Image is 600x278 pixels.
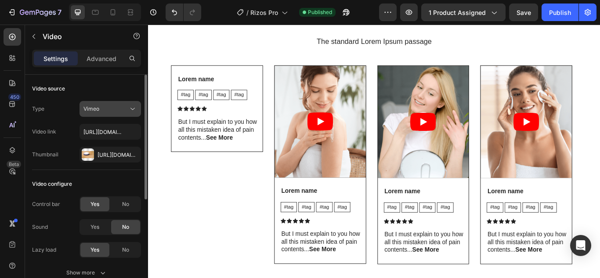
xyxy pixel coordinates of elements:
span: No [122,246,129,254]
div: Video link [32,128,56,136]
p: But I must explain to you how all this mistaken idea of pain contents... [155,240,253,267]
p: #tag [58,78,69,86]
button: 1 product assigned [421,4,506,21]
span: Yes [90,246,99,254]
p: #tag [179,209,190,217]
div: Show more [66,268,107,277]
strong: See More [307,259,339,266]
div: Video configure [32,180,72,188]
input: Insert video url here [80,124,141,140]
p: Lorem name [275,190,373,199]
span: Published [308,8,332,16]
div: Sound [32,223,48,231]
div: 450 [8,94,21,101]
strong: See More [67,128,98,135]
button: Publish [542,4,578,21]
p: Settings [43,54,68,63]
p: Lorem name [155,190,253,199]
button: Vimeo [80,101,141,117]
div: Video source [32,85,65,93]
div: Type [32,105,44,113]
p: Advanced [87,54,116,63]
p: But I must explain to you how all this mistaken idea of pain contents... [275,240,373,267]
span: / [246,8,249,17]
div: Undo/Redo [166,4,201,21]
p: #tag [278,209,289,217]
p: But I must explain to you how all this mistaken idea of pain contents... [35,109,132,136]
p: #tag [320,209,331,217]
button: Save [509,4,538,21]
p: Video [43,31,117,42]
p: Lorem name [35,59,132,69]
span: Yes [90,200,99,208]
p: #tag [340,209,351,217]
iframe: Design area [148,25,600,278]
strong: See More [428,259,459,266]
p: #tag [398,209,409,217]
button: Play [305,103,335,124]
div: Control bar [32,200,60,208]
p: #tag [220,209,231,217]
p: #tag [100,78,111,86]
p: #tag [461,209,472,217]
button: Play [426,103,455,124]
div: Open Intercom Messenger [570,235,591,256]
p: #tag [299,209,310,217]
p: #tag [80,78,90,86]
p: #tag [419,209,430,217]
span: Vimeo [83,105,99,112]
p: #tag [440,209,451,217]
div: [URL][DOMAIN_NAME] [98,151,139,159]
p: #tag [158,209,169,217]
div: Lazy load [32,246,56,254]
p: Lorem name [395,190,493,199]
span: No [122,200,129,208]
div: Publish [549,8,571,17]
span: No [122,223,129,231]
button: 7 [4,4,65,21]
div: Beta [7,161,21,168]
p: #tag [199,209,210,217]
h2: The standard Lorem Ipsum passage [26,14,501,26]
button: Play [185,102,215,123]
strong: See More [188,258,219,266]
p: But I must explain to you how all this mistaken idea of pain contents... [395,240,493,267]
div: Thumbnail [32,151,58,159]
span: Yes [90,223,99,231]
p: #tag [38,78,49,86]
span: Save [517,9,531,16]
p: 7 [58,7,61,18]
span: Rizos Pro [250,8,278,17]
span: 1 product assigned [429,8,486,17]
